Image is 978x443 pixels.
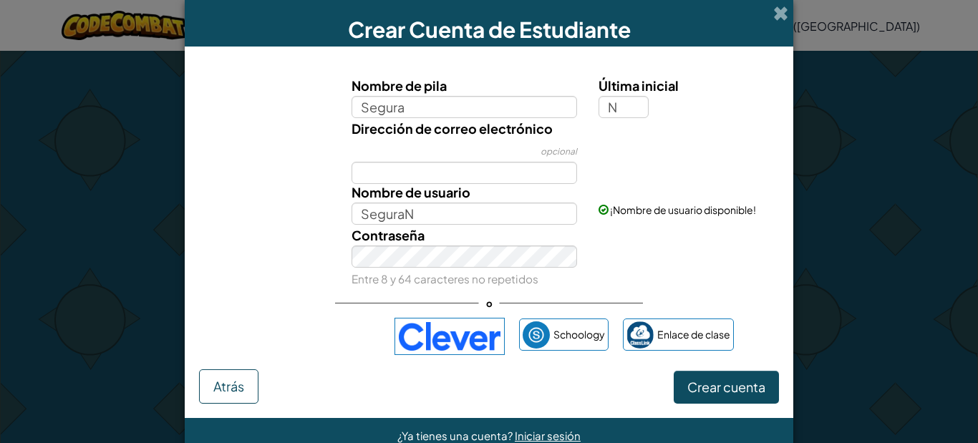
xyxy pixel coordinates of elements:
[626,321,654,349] img: classlink-logo-small.png
[352,227,425,243] font: Contraseña
[657,328,730,341] font: Enlace de clase
[486,297,493,309] font: o
[541,146,577,157] font: opcional
[599,77,679,94] font: Última inicial
[237,321,387,352] iframe: Botón de acceso con Google
[610,203,756,216] font: ¡Nombre de usuario disponible!
[397,429,513,442] font: ¿Ya tienes una cuenta?
[674,371,779,404] button: Crear cuenta
[515,429,581,442] a: Iniciar sesión
[394,318,505,355] img: clever-logo-blue.png
[553,328,605,341] font: Schoology
[352,77,447,94] font: Nombre de pila
[523,321,550,349] img: schoology.png
[352,184,470,200] font: Nombre de usuario
[213,378,244,394] font: Atrás
[352,120,553,137] font: Dirección de correo electrónico
[199,369,258,404] button: Atrás
[687,379,765,395] font: Crear cuenta
[348,16,631,43] font: Crear Cuenta de Estudiante
[352,272,538,286] font: Entre 8 y 64 caracteres no repetidos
